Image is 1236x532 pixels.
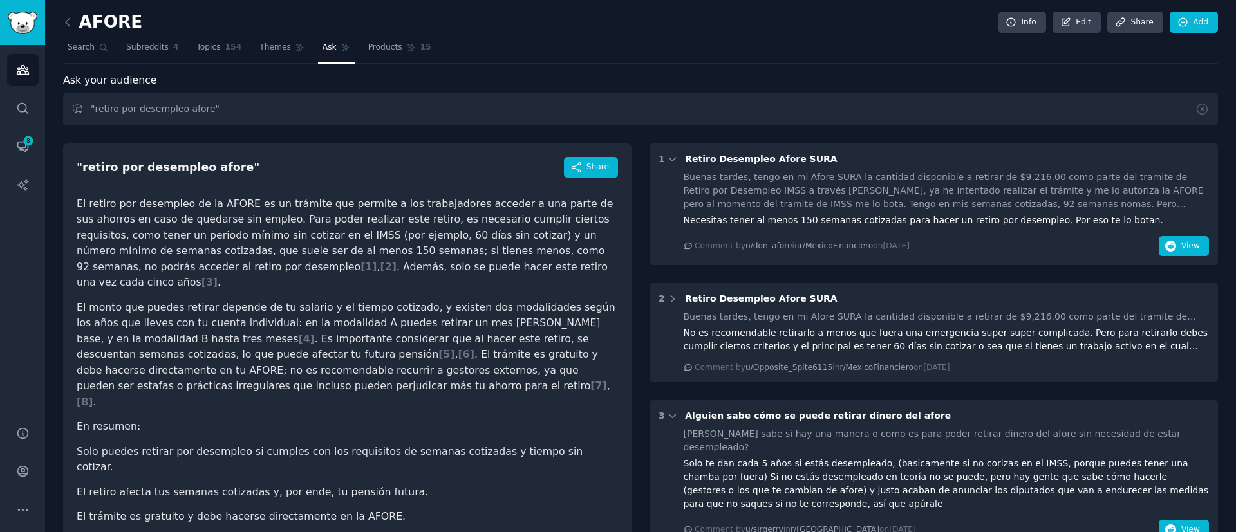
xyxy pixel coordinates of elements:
button: View [1159,236,1209,257]
a: Subreddits4 [122,37,183,64]
span: Share [586,161,609,173]
input: Ask this audience a question... [63,93,1218,125]
span: Search [68,42,95,53]
a: 8 [7,131,39,162]
span: Retiro Desempleo Afore SURA [685,154,837,164]
a: Add [1170,12,1218,33]
p: En resumen: [77,419,618,435]
a: Info [998,12,1046,33]
img: GummySearch logo [8,12,37,34]
a: View [1159,243,1209,253]
span: [ 4 ] [298,333,314,345]
span: r/MexicoFinanciero [839,363,913,372]
span: [ 6 ] [458,348,474,360]
div: 2 [659,292,665,306]
h2: AFORE [63,12,142,33]
span: [ 2 ] [380,261,397,273]
span: 4 [173,42,179,53]
div: Buenas tardes, tengo en mi Afore SURA la cantidad disponible a retirar de $9,216.00 como parte de... [684,170,1210,211]
span: [ 7 ] [590,380,606,392]
a: Search [63,37,113,64]
a: Ask [318,37,355,64]
a: Topics154 [192,37,246,64]
div: Comment by in on [DATE] [695,241,910,252]
span: View [1181,241,1200,252]
div: Solo te dan cada 5 años si estás desempleado, (basicamente si no corizas en el IMSS, porque puede... [684,457,1210,511]
div: 1 [659,152,665,166]
span: 15 [420,42,431,53]
span: Subreddits [126,42,169,53]
a: Edit [1053,12,1101,33]
span: u/don_afore [745,241,792,250]
span: Topics [196,42,220,53]
span: Themes [259,42,291,53]
span: Ask your audience [63,73,157,89]
span: Alguien sabe cómo se puede retirar dinero del afore [685,410,951,421]
span: [ 1 ] [360,261,377,273]
div: Comment by in on [DATE] [695,362,950,374]
div: 3 [659,409,665,423]
span: [ 3 ] [201,276,218,288]
div: Buenas tardes, tengo en mi Afore SURA la cantidad disponible a retirar de $9,216.00 como parte de... [684,310,1210,324]
span: [ 5 ] [438,348,454,360]
div: Necesitas tener al menos 150 semanas cotizadas para hacer un retiro por desempleo. Por eso te lo ... [684,214,1210,227]
span: r/MexicoFinanciero [800,241,873,250]
a: Themes [255,37,309,64]
span: [ 8 ] [77,396,93,408]
span: 154 [225,42,242,53]
li: El retiro afecta tus semanas cotizadas y, por ende, tu pensión futura. [77,484,618,500]
a: Share [1107,12,1163,33]
a: Products15 [364,37,436,64]
li: Solo puedes retirar por desempleo si cumples con los requisitos de semanas cotizadas y tiempo sin... [77,444,618,475]
div: "retiro por desempleo afore" [77,160,260,176]
div: No es recomendable retirarlo a menos que fuera una emergencia super super complicada. Pero para r... [684,326,1210,353]
li: El trámite es gratuito y debe hacerse directamente en la AFORE. [77,509,618,525]
p: El retiro por desempleo de la AFORE es un trámite que permite a los trabajadores acceder a una pa... [77,196,618,291]
span: Products [368,42,402,53]
div: [PERSON_NAME] sabe si hay una manera o como es para poder retirar dinero del afore sin necesidad ... [684,427,1210,454]
span: Retiro Desempleo Afore SURA [685,293,837,304]
p: El monto que puedes retirar depende de tu salario y el tiempo cotizado, y existen dos modalidades... [77,300,618,410]
span: Ask [323,42,337,53]
span: u/Opposite_Spite6115 [745,363,832,372]
span: 8 [23,136,34,145]
button: Share [564,157,618,178]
